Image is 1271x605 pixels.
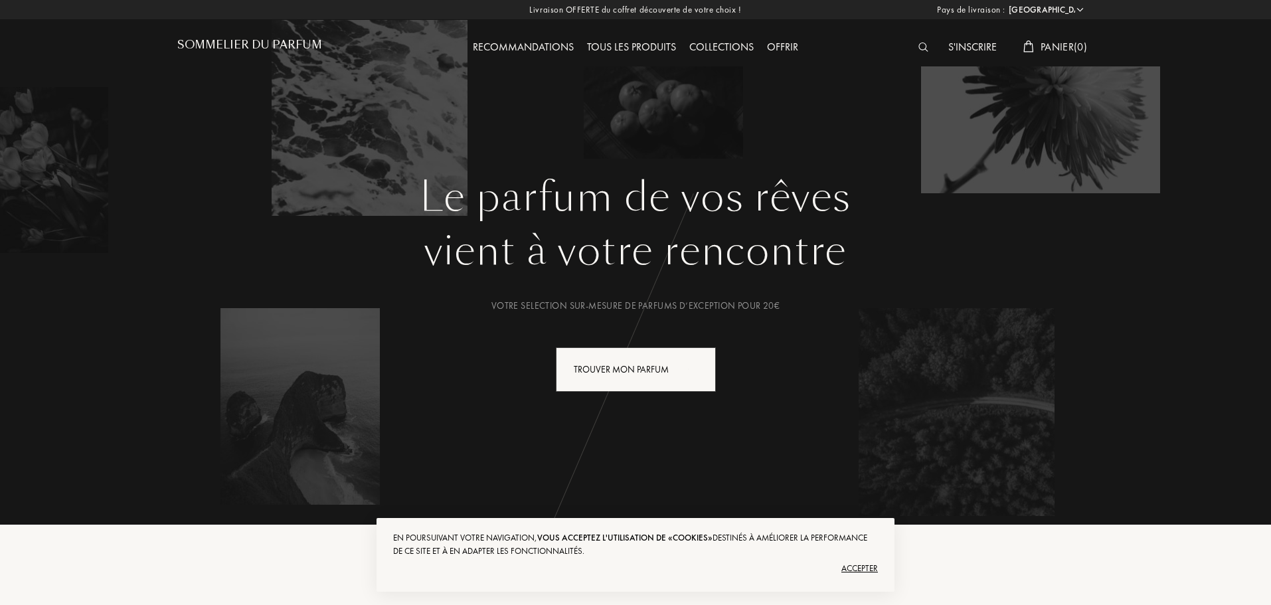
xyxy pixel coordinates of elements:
a: Sommelier du Parfum [177,39,322,56]
a: Trouver mon parfumanimation [546,347,726,392]
span: vous acceptez l'utilisation de «cookies» [537,532,713,543]
div: Offrir [760,39,805,56]
div: Trouver mon parfum [556,347,716,392]
div: En poursuivant votre navigation, destinés à améliorer la performance de ce site et à en adapter l... [393,531,878,558]
img: cart_white.svg [1023,41,1034,52]
div: Votre selection sur-mesure de parfums d’exception pour 20€ [187,299,1084,313]
a: Collections [683,40,760,54]
span: Pays de livraison : [937,3,1005,17]
h1: Le parfum de vos rêves [187,173,1084,221]
div: animation [683,355,710,382]
div: Collections [683,39,760,56]
a: S'inscrire [942,40,1003,54]
div: vient à votre rencontre [187,221,1084,281]
a: Tous les produits [580,40,683,54]
span: Panier ( 0 ) [1041,40,1087,54]
a: Recommandations [466,40,580,54]
div: Recommandations [466,39,580,56]
div: Accepter [393,558,878,579]
img: search_icn_white.svg [918,43,928,52]
h1: Sommelier du Parfum [177,39,322,51]
div: Tous les produits [580,39,683,56]
a: Offrir [760,40,805,54]
div: S'inscrire [942,39,1003,56]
